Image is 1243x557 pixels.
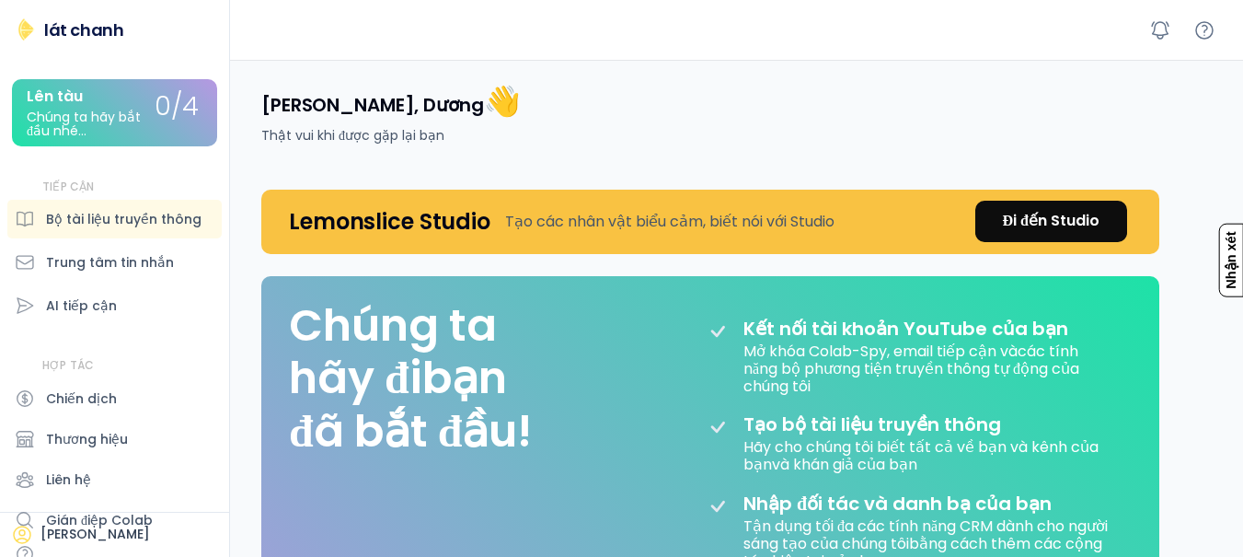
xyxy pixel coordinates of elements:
[44,18,123,41] font: lát chanh
[743,516,1111,554] font: Tận dụng tối đa các tính năng CRM dành cho người sáng tạo của chúng tôi
[46,430,128,448] font: Thương hiệu
[46,389,117,408] font: Chiến dịch
[975,201,1127,242] a: Đi đến Studio
[42,357,94,373] font: HỢP TÁC
[46,511,153,529] font: Gián điệp Colab
[46,210,201,228] font: Bộ tài liệu truyền thông
[27,86,83,107] font: Lên tàu
[46,470,91,489] font: Liên hệ
[46,253,174,272] font: Trung tâm tin nhắn
[261,92,484,118] font: [PERSON_NAME], Dương
[743,316,1068,342] font: Kết nối tài khoản YouTube của bạn
[505,211,834,232] font: Tạo các nhân vật biểu cảm, biết nói với Studio
[27,108,144,140] font: Chúng ta hãy bắt đầu nhé...
[289,295,507,410] font: Chúng ta hãy đi
[289,206,490,237] font: Lemonslice Studio
[743,436,1102,475] font: Hãy cho chúng tôi biết tất cả về bạn và kênh của bạn
[261,126,444,145] font: Thật vui khi được gặp lại bạn
[743,341,1083,397] font: các tính năng bộ phương tiện truyền thông tự động của chúng tôi
[15,18,37,41] img: lát chanh
[772,454,917,475] font: và khán giả của bạn
[42,179,95,194] font: TIẾP CẬN
[743,491,1052,516] font: Nhập đối tác và danh bạ của bạn
[155,88,199,124] font: 0/4
[46,296,117,315] font: AI tiếp cận
[484,80,521,122] font: 👋
[289,347,532,462] font: bạn đã bắt đầu!
[743,412,1001,437] font: Tạo bộ tài liệu truyền thông
[1003,210,1099,231] font: Đi đến Studio
[1224,232,1238,289] font: Nhận xét
[743,341,1018,362] font: Mở khóa Colab-Spy, email tiếp cận và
